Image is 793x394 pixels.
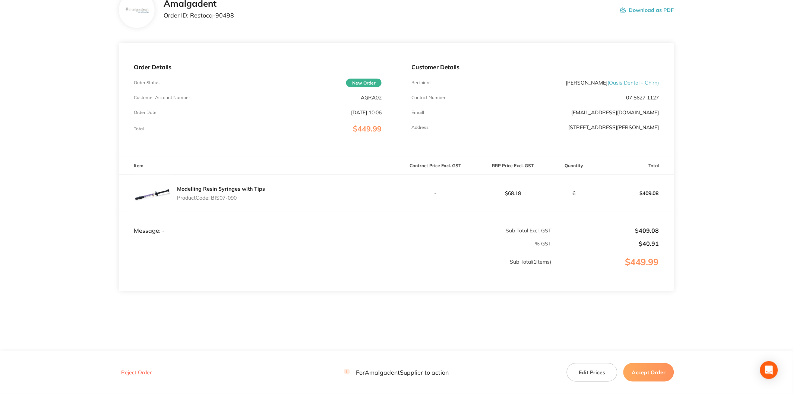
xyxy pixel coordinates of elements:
[134,64,382,70] p: Order Details
[361,95,382,101] p: AGRA02
[119,157,396,175] th: Item
[411,64,659,70] p: Customer Details
[552,240,659,247] p: $40.91
[566,80,659,86] p: [PERSON_NAME]
[396,157,474,175] th: Contract Price Excl. GST
[397,228,552,233] p: Sub Total Excl. GST
[397,190,474,196] p: -
[596,157,674,175] th: Total
[164,12,234,19] p: Order ID: Restocq- 90498
[119,259,552,280] p: Sub Total ( 1 Items)
[552,190,596,196] p: 6
[344,369,449,376] p: For Amalgadent Supplier to action
[134,110,157,115] p: Order Date
[346,79,382,87] span: New Order
[411,95,445,100] p: Contact Number
[626,95,659,101] p: 07 5627 1127
[411,80,431,85] p: Recipient
[411,125,429,130] p: Address
[572,109,659,116] a: [EMAIL_ADDRESS][DOMAIN_NAME]
[552,257,674,282] p: $449.99
[608,79,659,86] span: ( Oasis Dental - Chirn )
[353,124,382,133] span: $449.99
[474,157,552,175] th: RRP Price Excl. GST
[567,363,617,382] button: Edit Prices
[760,361,778,379] div: Open Intercom Messenger
[552,157,596,175] th: Quantity
[569,124,659,130] p: [STREET_ADDRESS][PERSON_NAME]
[125,7,149,13] img: b285Ymlzag
[411,110,424,115] p: Emaill
[597,184,674,202] p: $409.08
[134,80,159,85] p: Order Status
[119,369,154,376] button: Reject Order
[134,175,171,212] img: Ym9wd2Y3Mg
[177,195,265,201] p: Product Code: BIS07-090
[351,109,382,115] p: [DATE] 10:06
[177,185,265,192] a: Modelling Resin Syringes with Tips
[552,227,659,234] p: $409.08
[623,363,674,382] button: Accept Order
[475,190,552,196] p: $68.18
[134,126,144,131] p: Total
[119,212,396,234] td: Message: -
[119,241,552,247] p: % GST
[134,95,190,100] p: Customer Account Number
